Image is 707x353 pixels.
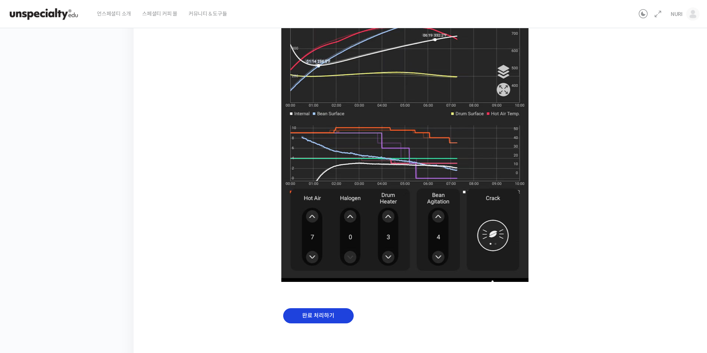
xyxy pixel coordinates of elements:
span: NURI [671,11,683,17]
span: 설정 [115,246,124,252]
input: 완료 처리하기 [283,308,354,323]
a: 설정 [96,235,143,253]
a: 대화 [49,235,96,253]
span: 대화 [68,246,77,252]
span: 홈 [23,246,28,252]
a: 홈 [2,235,49,253]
